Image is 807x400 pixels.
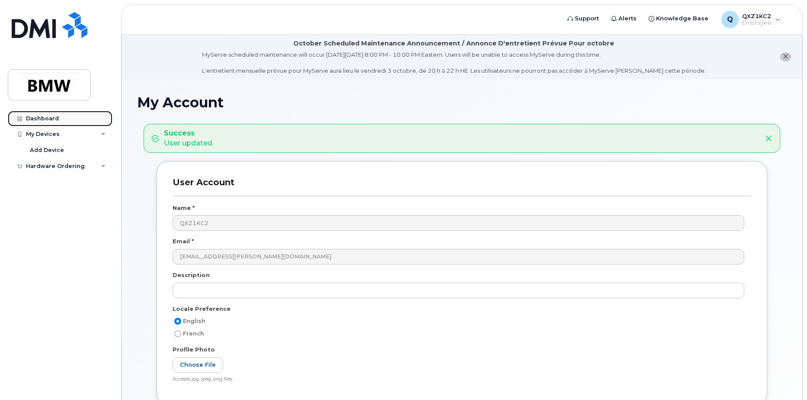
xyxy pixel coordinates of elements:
[174,330,181,337] input: French
[173,357,223,373] label: Choose File
[173,237,194,245] label: Email *
[173,305,231,313] label: Locale Preference
[173,345,215,354] label: Profile Photo
[780,52,791,61] button: close notification
[183,330,204,337] span: French
[183,318,205,324] span: English
[173,177,751,196] h3: User Account
[164,129,212,139] strong: Success
[174,318,181,325] input: English
[293,39,614,48] div: October Scheduled Maintenance Announcement / Annonce D'entretient Prévue Pour octobre
[137,95,787,110] h1: My Account
[202,51,706,75] div: MyServe scheduled maintenance will occur [DATE][DATE] 8:00 PM - 10:00 PM Eastern. Users will be u...
[164,129,212,148] div: User updated
[173,376,744,383] div: Accepts jpg, jpeg, png files
[173,204,195,212] label: Name *
[769,362,801,394] iframe: Messenger Launcher
[173,271,210,279] label: Description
